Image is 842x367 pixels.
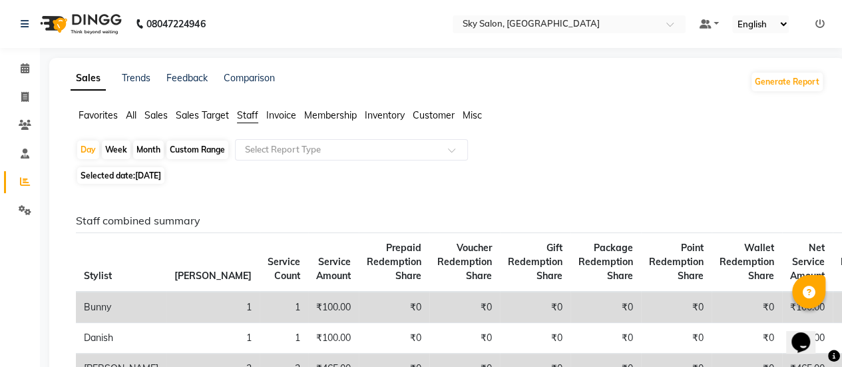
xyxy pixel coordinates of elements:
td: Danish [76,323,166,354]
div: Week [102,141,130,159]
iframe: chat widget [786,314,829,354]
td: ₹0 [500,323,570,354]
span: Inventory [365,109,405,121]
td: ₹0 [712,323,782,354]
td: ₹100.00 [782,323,833,354]
span: All [126,109,136,121]
td: ₹0 [429,292,500,323]
td: ₹0 [712,292,782,323]
a: Feedback [166,72,208,84]
td: ₹0 [359,323,429,354]
td: ₹100.00 [782,292,833,323]
div: Month [133,141,164,159]
a: Sales [71,67,106,91]
span: [PERSON_NAME] [174,270,252,282]
span: Misc [463,109,482,121]
span: Net Service Amount [790,242,825,282]
td: ₹100.00 [308,323,359,354]
td: ₹0 [429,323,500,354]
span: Favorites [79,109,118,121]
a: Trends [122,72,150,84]
span: Invoice [266,109,296,121]
div: Custom Range [166,141,228,159]
a: Comparison [224,72,275,84]
span: Voucher Redemption Share [437,242,492,282]
span: Membership [304,109,357,121]
td: ₹0 [570,292,641,323]
td: 1 [260,292,308,323]
td: ₹0 [641,292,712,323]
span: Sales [144,109,168,121]
span: Stylist [84,270,112,282]
span: Selected date: [77,167,164,184]
span: Service Count [268,256,300,282]
span: Point Redemption Share [649,242,704,282]
td: ₹0 [641,323,712,354]
span: Wallet Redemption Share [720,242,774,282]
td: 1 [166,323,260,354]
h6: Staff combined summary [76,214,813,227]
span: Sales Target [176,109,229,121]
td: ₹100.00 [308,292,359,323]
span: Package Redemption Share [578,242,633,282]
td: 1 [260,323,308,354]
button: Generate Report [751,73,823,91]
span: Service Amount [316,256,351,282]
b: 08047224946 [146,5,205,43]
span: [DATE] [135,171,161,181]
td: ₹0 [570,323,641,354]
div: Day [77,141,99,159]
span: Customer [413,109,455,121]
span: Gift Redemption Share [508,242,562,282]
td: ₹0 [359,292,429,323]
td: ₹0 [500,292,570,323]
img: logo [34,5,125,43]
td: Bunny [76,292,166,323]
span: Staff [237,109,258,121]
td: 1 [166,292,260,323]
span: Prepaid Redemption Share [367,242,421,282]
